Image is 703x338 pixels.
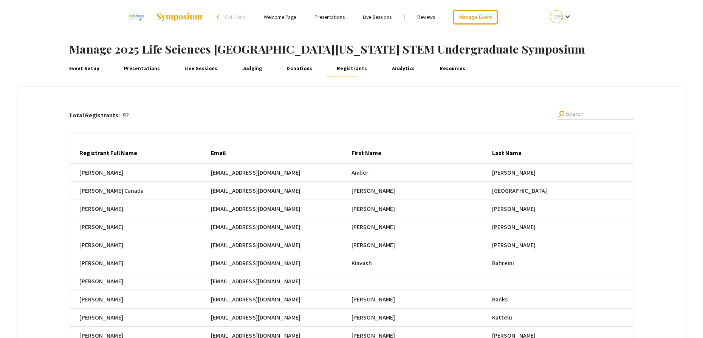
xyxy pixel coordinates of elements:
a: Event Setup [67,59,101,77]
p: Total Registrants: [69,111,123,120]
span: [PERSON_NAME] [351,186,395,195]
div: First Name [351,149,388,158]
mat-cell: [EMAIL_ADDRESS][DOMAIN_NAME] [211,272,351,290]
mat-cell: [EMAIL_ADDRESS][DOMAIN_NAME] [211,254,351,272]
mat-cell: [PERSON_NAME] [70,254,211,272]
div: Registrant Full Name [79,149,144,158]
a: Presentations [122,59,162,77]
span: [PERSON_NAME] [351,241,395,250]
div: arrow_back_ios [217,15,221,19]
a: Analytics [390,59,417,77]
a: Live Sessions [363,14,392,20]
span: [PERSON_NAME] [492,168,536,177]
div: 92 [69,111,129,120]
button: Expand account dropdown [542,8,580,25]
mat-cell: [EMAIL_ADDRESS][DOMAIN_NAME] [211,309,351,327]
img: Symposium by ForagerOne [156,12,203,22]
span: [PERSON_NAME] [492,204,536,214]
mat-icon: Expand account dropdown [563,12,572,21]
img: 2025 Life Sciences South Florida STEM Undergraduate Symposium [123,8,148,26]
mat-icon: Search [556,109,567,119]
a: Judging [240,59,264,77]
mat-cell: [EMAIL_ADDRESS][DOMAIN_NAME] [211,164,351,182]
iframe: Chat [6,304,32,332]
a: Reviews [417,14,435,20]
a: 2025 Life Sciences South Florida STEM Undergraduate Symposium [123,8,203,26]
mat-cell: [PERSON_NAME] [70,309,211,327]
span: [PERSON_NAME] [351,313,395,322]
a: Manage Event [453,10,498,25]
span: [GEOGRAPHIC_DATA] [492,186,547,195]
mat-cell: [EMAIL_ADDRESS][DOMAIN_NAME] [211,218,351,236]
span: Kattelu [492,313,513,322]
a: Resources [438,59,467,77]
a: Presentations [314,14,345,20]
span: Amber [351,168,369,177]
span: [PERSON_NAME] [492,241,536,250]
span: Bahreini [492,259,514,268]
span: Exit Event [225,14,246,20]
mat-cell: [PERSON_NAME] [70,236,211,254]
mat-cell: [EMAIL_ADDRESS][DOMAIN_NAME] [211,200,351,218]
mat-cell: [PERSON_NAME] Canada [70,182,211,200]
a: Registrants [335,59,369,77]
span: [PERSON_NAME] [351,223,395,232]
li: | [401,14,408,20]
mat-cell: [PERSON_NAME] [70,164,211,182]
div: Email [211,149,232,158]
mat-cell: [PERSON_NAME] [70,290,211,309]
div: Registrant Full Name [79,149,137,158]
span: [PERSON_NAME] [492,223,536,232]
mat-cell: [PERSON_NAME] [70,272,211,290]
mat-cell: [PERSON_NAME] [70,200,211,218]
div: Email [211,149,226,158]
span: [PERSON_NAME] [351,295,395,304]
a: Live Sessions [183,59,220,77]
span: [PERSON_NAME] [351,204,395,214]
div: First Name [351,149,381,158]
div: Last Name [492,149,522,158]
h1: Manage 2025 Life Sciences [GEOGRAPHIC_DATA][US_STATE] STEM Undergraduate Symposium [69,42,703,56]
a: Donations [285,59,314,77]
a: Welcome Page [264,14,296,20]
span: Kiavash [351,259,372,268]
mat-cell: [PERSON_NAME] [70,218,211,236]
mat-cell: [EMAIL_ADDRESS][DOMAIN_NAME] [211,290,351,309]
div: Last Name [492,149,528,158]
mat-cell: [EMAIL_ADDRESS][DOMAIN_NAME] [211,236,351,254]
span: Banks [492,295,508,304]
mat-cell: [EMAIL_ADDRESS][DOMAIN_NAME] [211,182,351,200]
